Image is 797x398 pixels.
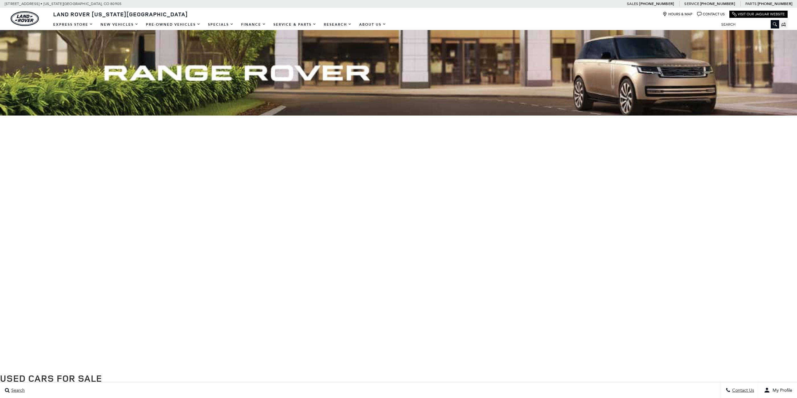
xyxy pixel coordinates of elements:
[717,21,779,28] input: Search
[759,382,797,398] button: user-profile-menu
[731,388,754,393] span: Contact Us
[745,2,757,6] span: Parts
[237,19,270,30] a: Finance
[663,12,692,17] a: Hours & Map
[49,19,390,30] nav: Main Navigation
[758,1,792,6] a: [PHONE_NUMBER]
[142,19,204,30] a: Pre-Owned Vehicles
[627,2,638,6] span: Sales
[5,2,122,6] a: [STREET_ADDRESS] • [US_STATE][GEOGRAPHIC_DATA], CO 80905
[97,19,142,30] a: New Vehicles
[49,10,192,18] a: Land Rover [US_STATE][GEOGRAPHIC_DATA]
[700,1,735,6] a: [PHONE_NUMBER]
[11,11,39,26] a: land-rover
[639,1,674,6] a: [PHONE_NUMBER]
[770,388,792,393] span: My Profile
[204,19,237,30] a: Specials
[355,19,390,30] a: About Us
[697,12,725,17] a: Contact Us
[684,2,699,6] span: Service
[49,19,97,30] a: EXPRESS STORE
[732,12,785,17] a: Visit Our Jaguar Website
[10,388,25,393] span: Search
[320,19,355,30] a: Research
[270,19,320,30] a: Service & Parts
[53,10,188,18] span: Land Rover [US_STATE][GEOGRAPHIC_DATA]
[11,11,39,26] img: Land Rover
